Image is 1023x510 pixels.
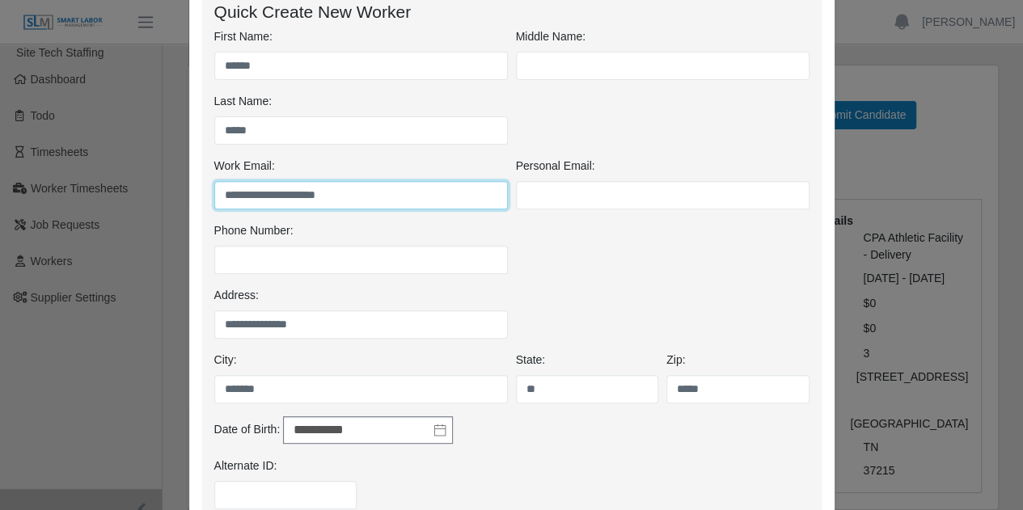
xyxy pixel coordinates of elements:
[214,158,275,175] label: Work Email:
[214,222,294,239] label: Phone Number:
[214,421,281,438] label: Date of Birth:
[13,13,603,31] body: Rich Text Area. Press ALT-0 for help.
[516,158,595,175] label: Personal Email:
[666,352,685,369] label: Zip:
[214,457,277,474] label: Alternate ID:
[516,28,585,45] label: Middle Name:
[214,93,273,110] label: Last Name:
[516,352,546,369] label: State:
[214,287,259,304] label: Address:
[214,352,237,369] label: City:
[214,28,273,45] label: First Name:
